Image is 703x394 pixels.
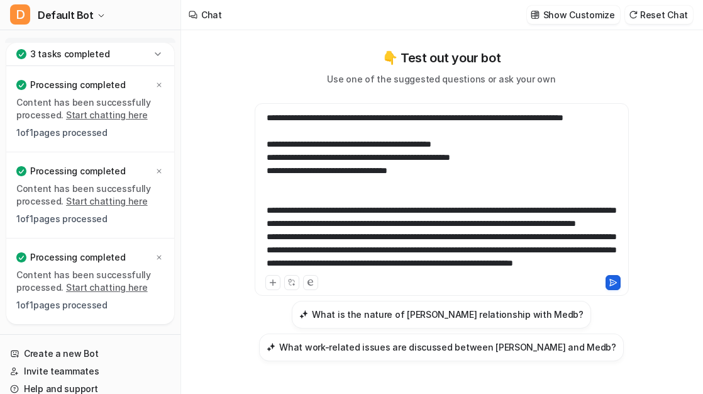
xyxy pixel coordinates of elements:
[299,310,308,319] img: What is the nature of Giovanni Fassina's relationship with Medb?
[16,299,164,312] p: 1 of 1 pages processed
[30,251,125,264] p: Processing completed
[382,48,501,67] p: 👇 Test out your bot
[16,269,164,294] p: Content has been successfully processed.
[625,6,693,24] button: Reset Chat
[30,79,125,91] p: Processing completed
[16,96,164,121] p: Content has been successfully processed.
[66,110,148,120] a: Start chatting here
[312,308,583,321] h3: What is the nature of [PERSON_NAME] relationship with Medb?
[5,38,175,55] a: Chat
[5,345,175,363] a: Create a new Bot
[16,183,164,208] p: Content has been successfully processed.
[629,10,638,20] img: reset
[30,48,109,60] p: 3 tasks completed
[543,8,615,21] p: Show Customize
[292,301,590,329] button: What is the nature of Giovanni Fassina's relationship with Medb?What is the nature of [PERSON_NAM...
[527,6,620,24] button: Show Customize
[16,213,164,225] p: 1 of 1 pages processed
[10,4,30,25] span: D
[30,165,125,177] p: Processing completed
[16,127,164,139] p: 1 of 1 pages processed
[267,342,275,352] img: What work-related issues are discussed between Giovanni Fassina and Medb?
[5,363,175,380] a: Invite teammates
[531,10,540,20] img: customize
[279,341,616,354] h3: What work-related issues are discussed between [PERSON_NAME] and Medb?
[66,282,148,293] a: Start chatting here
[259,334,623,361] button: What work-related issues are discussed between Giovanni Fassina and Medb?What work-related issues...
[38,6,94,24] span: Default Bot
[327,72,555,86] p: Use one of the suggested questions or ask your own
[201,8,222,21] div: Chat
[66,196,148,206] a: Start chatting here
